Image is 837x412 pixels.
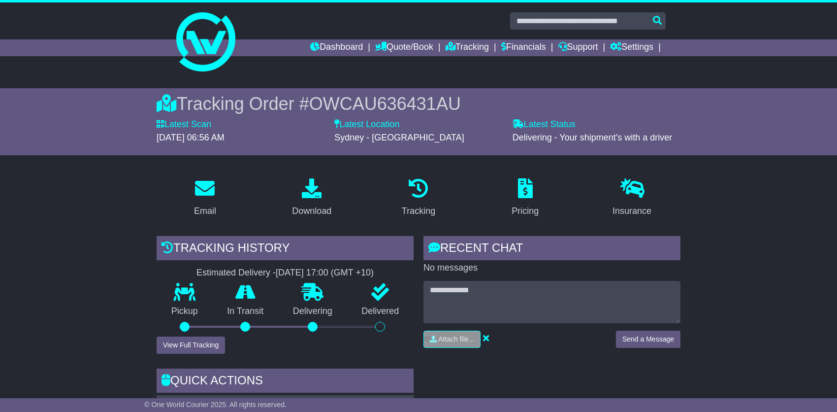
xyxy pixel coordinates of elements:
[610,39,653,56] a: Settings
[157,93,680,114] div: Tracking Order #
[276,268,374,278] div: [DATE] 17:00 (GMT +10)
[612,205,651,218] div: Insurance
[513,119,576,130] label: Latest Status
[375,39,433,56] a: Quote/Book
[286,175,338,221] a: Download
[213,306,279,317] p: In Transit
[309,94,461,114] span: OWCAU636431AU
[423,236,680,263] div: RECENT CHAT
[292,205,331,218] div: Download
[606,175,658,221] a: Insurance
[512,205,539,218] div: Pricing
[157,133,225,142] span: [DATE] 06:56 AM
[157,337,225,354] button: View Full Tracking
[278,306,347,317] p: Delivering
[310,39,363,56] a: Dashboard
[347,306,414,317] p: Delivered
[334,133,464,142] span: Sydney - [GEOGRAPHIC_DATA]
[501,39,546,56] a: Financials
[402,205,435,218] div: Tracking
[423,263,680,274] p: No messages
[157,268,414,278] div: Estimated Delivery -
[157,119,211,130] label: Latest Scan
[395,175,442,221] a: Tracking
[446,39,489,56] a: Tracking
[505,175,545,221] a: Pricing
[188,175,223,221] a: Email
[558,39,598,56] a: Support
[334,119,399,130] label: Latest Location
[194,205,216,218] div: Email
[616,331,680,348] button: Send a Message
[157,369,414,395] div: Quick Actions
[144,401,287,409] span: © One World Courier 2025. All rights reserved.
[157,306,213,317] p: Pickup
[513,133,673,142] span: Delivering - Your shipment's with a driver
[157,236,414,263] div: Tracking history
